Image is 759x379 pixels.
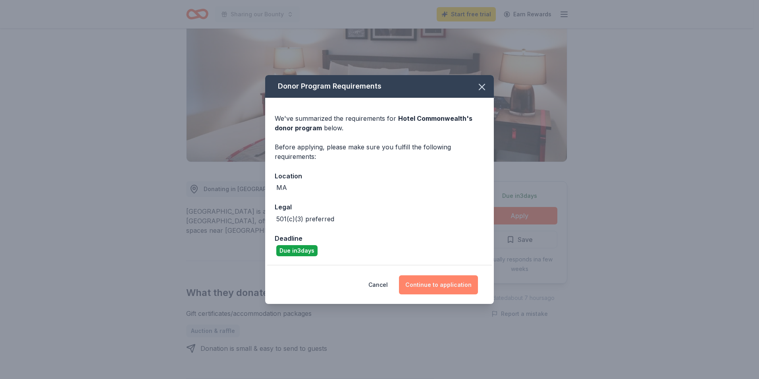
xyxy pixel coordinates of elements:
[276,183,287,192] div: MA
[276,245,318,256] div: Due in 3 days
[265,75,494,98] div: Donor Program Requirements
[275,171,484,181] div: Location
[275,142,484,161] div: Before applying, please make sure you fulfill the following requirements:
[275,233,484,244] div: Deadline
[368,275,388,294] button: Cancel
[276,214,334,224] div: 501(c)(3) preferred
[275,202,484,212] div: Legal
[399,275,478,294] button: Continue to application
[275,114,484,133] div: We've summarized the requirements for below.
